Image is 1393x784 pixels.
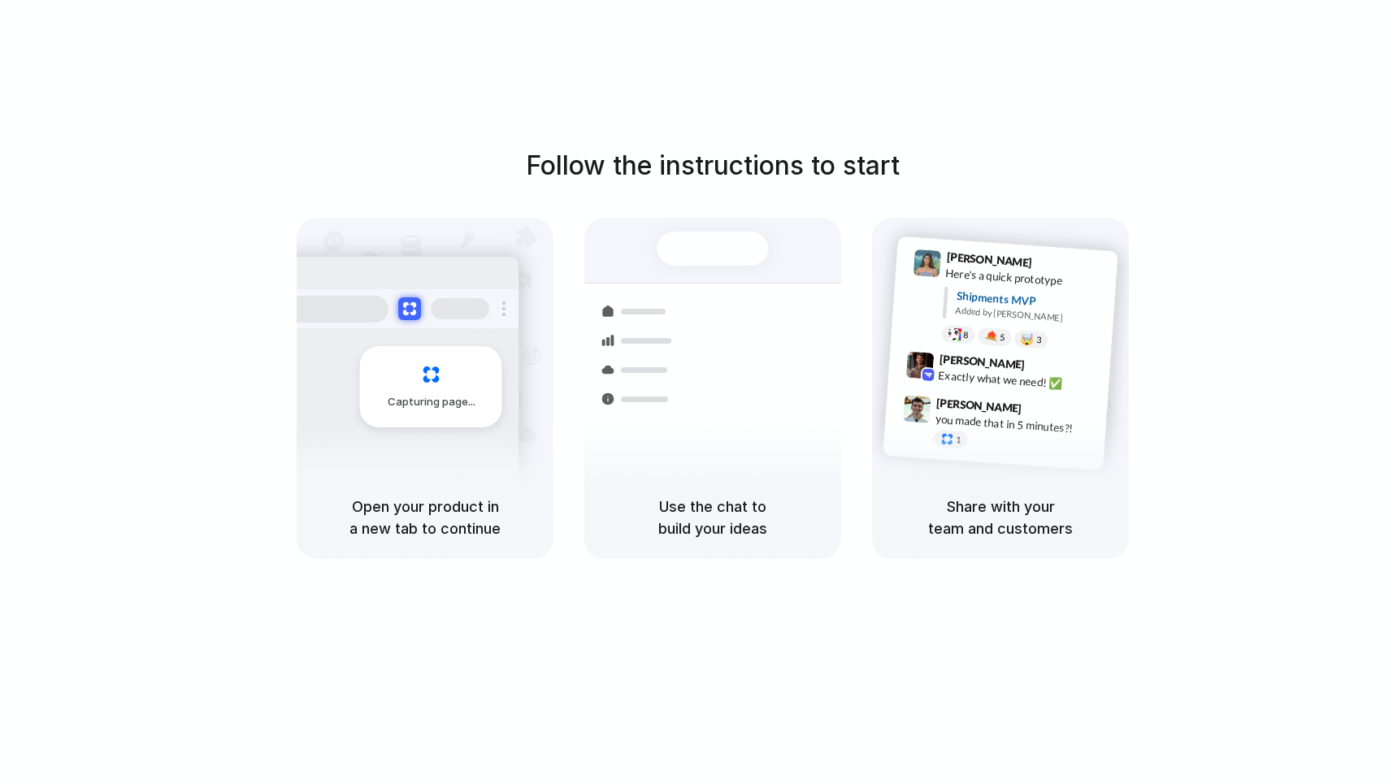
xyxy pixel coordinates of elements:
span: 9:42 AM [1030,358,1063,378]
div: 🤯 [1021,333,1035,345]
div: Shipments MVP [956,288,1106,314]
span: 9:47 AM [1026,401,1060,421]
span: 5 [1000,333,1005,342]
div: Here's a quick prototype [945,265,1108,292]
span: Capturing page [388,394,478,410]
span: [PERSON_NAME] [946,248,1032,271]
span: 9:41 AM [1037,256,1070,275]
span: 8 [963,331,969,340]
div: Added by [PERSON_NAME] [955,304,1104,327]
h5: Share with your team and customers [892,496,1109,539]
h5: Open your product in a new tab to continue [316,496,534,539]
span: [PERSON_NAME] [939,350,1025,374]
h5: Use the chat to build your ideas [604,496,822,539]
span: 3 [1036,336,1042,344]
h1: Follow the instructions to start [526,146,900,185]
div: Exactly what we need! ✅ [938,367,1100,395]
span: 1 [956,435,961,444]
span: [PERSON_NAME] [936,394,1022,418]
div: you made that in 5 minutes?! [935,410,1097,438]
